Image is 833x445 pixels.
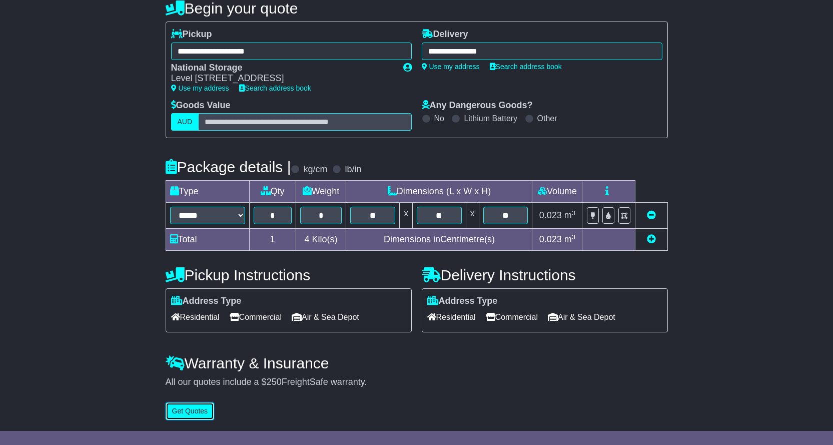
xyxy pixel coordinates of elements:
[539,210,562,220] span: 0.023
[422,267,668,283] h4: Delivery Instructions
[572,209,576,217] sup: 3
[434,114,444,123] label: No
[647,234,656,244] a: Add new item
[171,309,220,325] span: Residential
[166,181,249,203] td: Type
[171,296,242,307] label: Address Type
[490,63,562,71] a: Search address book
[464,114,517,123] label: Lithium Battery
[171,63,393,74] div: National Storage
[166,402,215,420] button: Get Quotes
[537,114,557,123] label: Other
[532,181,582,203] td: Volume
[345,164,361,175] label: lb/in
[249,181,296,203] td: Qty
[296,229,346,251] td: Kilo(s)
[166,229,249,251] td: Total
[171,84,229,92] a: Use my address
[564,210,576,220] span: m
[346,229,532,251] td: Dimensions in Centimetre(s)
[427,309,476,325] span: Residential
[427,296,498,307] label: Address Type
[166,159,291,175] h4: Package details |
[171,73,393,84] div: Level [STREET_ADDRESS]
[548,309,615,325] span: Air & Sea Depot
[267,377,282,387] span: 250
[539,234,562,244] span: 0.023
[292,309,359,325] span: Air & Sea Depot
[564,234,576,244] span: m
[166,355,668,371] h4: Warranty & Insurance
[296,181,346,203] td: Weight
[400,203,413,229] td: x
[422,63,480,71] a: Use my address
[647,210,656,220] a: Remove this item
[249,229,296,251] td: 1
[239,84,311,92] a: Search address book
[346,181,532,203] td: Dimensions (L x W x H)
[166,377,668,388] div: All our quotes include a $ FreightSafe warranty.
[171,113,199,131] label: AUD
[230,309,282,325] span: Commercial
[572,233,576,241] sup: 3
[166,267,412,283] h4: Pickup Instructions
[171,100,231,111] label: Goods Value
[171,29,212,40] label: Pickup
[422,29,468,40] label: Delivery
[304,234,309,244] span: 4
[303,164,327,175] label: kg/cm
[486,309,538,325] span: Commercial
[466,203,479,229] td: x
[422,100,533,111] label: Any Dangerous Goods?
